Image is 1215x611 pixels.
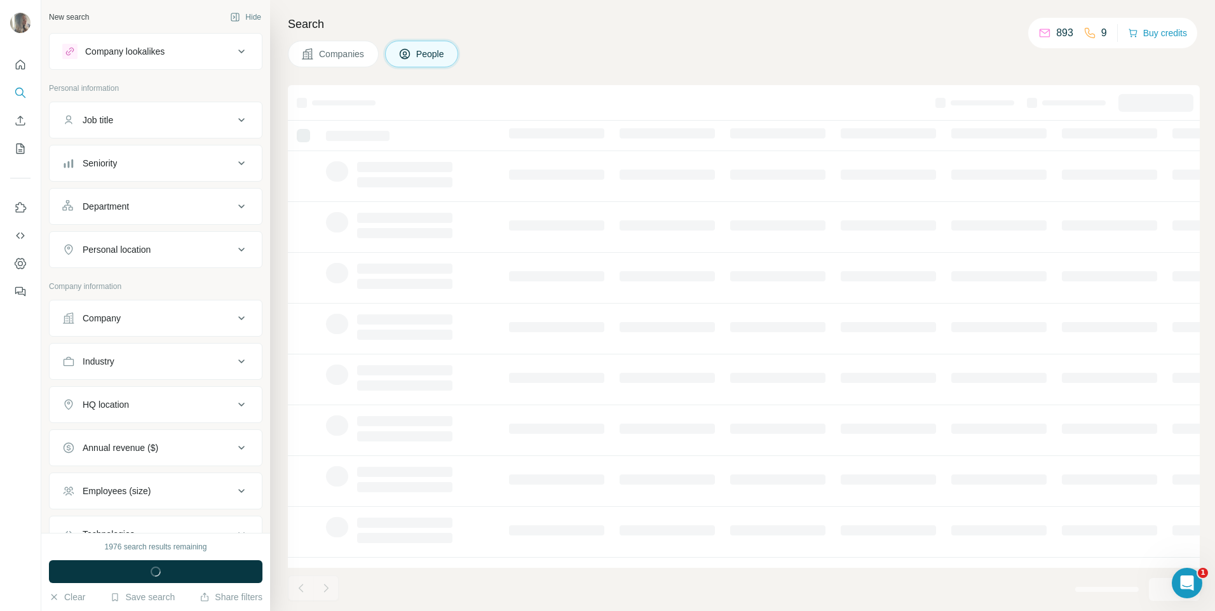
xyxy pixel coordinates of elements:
button: Company [50,303,262,333]
p: 893 [1056,25,1073,41]
button: Employees (size) [50,476,262,506]
div: Job title [83,114,113,126]
div: Department [83,200,129,213]
button: Clear [49,591,85,603]
button: Hide [221,8,270,27]
button: Use Surfe on LinkedIn [10,196,31,219]
img: Avatar [10,13,31,33]
button: Feedback [10,280,31,303]
button: Annual revenue ($) [50,433,262,463]
button: Technologies [50,519,262,549]
span: Companies [319,48,365,60]
div: Annual revenue ($) [83,441,158,454]
button: Buy credits [1128,24,1187,42]
button: HQ location [50,389,262,420]
button: Use Surfe API [10,224,31,247]
h4: Search [288,15,1200,33]
div: Seniority [83,157,117,170]
iframe: Intercom live chat [1172,568,1202,598]
button: Save search [110,591,175,603]
button: Industry [50,346,262,377]
button: Company lookalikes [50,36,262,67]
span: 1 [1198,568,1208,578]
p: Personal information [49,83,262,94]
div: Personal location [83,243,151,256]
button: Job title [50,105,262,135]
button: Department [50,191,262,222]
div: Technologies [83,528,135,540]
button: Share filters [200,591,262,603]
button: Enrich CSV [10,109,31,132]
button: My lists [10,137,31,160]
p: 9 [1101,25,1107,41]
div: New search [49,11,89,23]
div: HQ location [83,398,129,411]
div: Employees (size) [83,485,151,497]
button: Search [10,81,31,104]
span: People [416,48,445,60]
button: Dashboard [10,252,31,275]
button: Personal location [50,234,262,265]
div: Company [83,312,121,325]
button: Seniority [50,148,262,178]
div: 1976 search results remaining [105,541,207,553]
div: Industry [83,355,114,368]
p: Company information [49,281,262,292]
div: Company lookalikes [85,45,165,58]
button: Quick start [10,53,31,76]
